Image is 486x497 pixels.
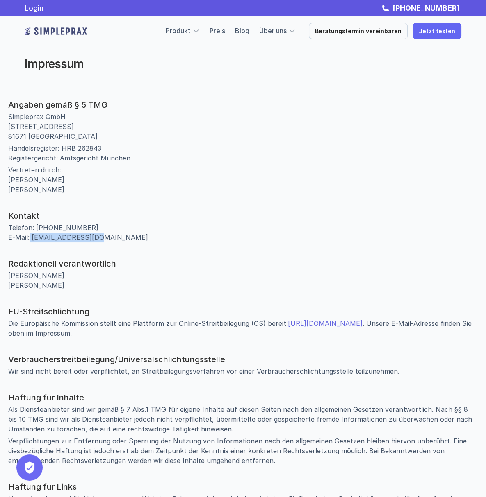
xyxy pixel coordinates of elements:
[210,27,225,35] a: Preis
[8,211,478,221] h3: Kontakt
[413,23,461,39] a: Jetzt testen
[392,4,459,12] strong: [PHONE_NUMBER]
[235,27,249,35] a: Blog
[8,223,478,242] p: Telefon: [PHONE_NUMBER] E-Mail: [EMAIL_ADDRESS][DOMAIN_NAME]
[8,404,478,434] p: Als Diensteanbieter sind wir gemäß § 7 Abs.1 TMG für eigene Inhalte auf diesen Seiten nach den al...
[259,27,287,35] a: Über uns
[390,4,461,12] a: [PHONE_NUMBER]
[8,112,478,141] p: Simpleprax GmbH [STREET_ADDRESS] 81671 [GEOGRAPHIC_DATA]
[419,28,455,35] p: Jetzt testen
[8,366,478,376] p: Wir sind nicht bereit oder verpflichtet, an Streitbeilegungsverfahren vor einer Verbraucherschlic...
[166,27,191,35] a: Produkt
[309,23,408,39] a: Beratungstermin vereinbaren
[8,319,478,338] p: Die Europäische Kommission stellt eine Plattform zur Online-Streitbeilegung (OS) bereit: . Unsere...
[8,482,478,492] h3: Haftung für Links
[8,393,478,402] h3: Haftung für Inhalte
[25,4,43,12] a: Login
[288,319,363,328] a: [URL][DOMAIN_NAME]
[8,143,478,163] p: Handelsregister: HRB 262843 Registergericht: Amtsgericht München
[25,57,332,71] h2: Impressum
[8,100,478,110] h3: Angaben gemäß § 5 TMG
[8,271,478,290] p: [PERSON_NAME] [PERSON_NAME]
[8,355,478,364] h3: Verbraucher­streit­beilegung/Universal­schlichtungs­stelle
[8,307,478,316] h3: EU-Streitschlichtung
[8,165,478,194] p: Vertreten durch: [PERSON_NAME] [PERSON_NAME]
[8,436,478,465] p: Verpflichtungen zur Entfernung oder Sperrung der Nutzung von Informationen nach den allgemeinen G...
[315,28,402,35] p: Beratungstermin vereinbaren
[8,259,478,269] h3: Redaktionell verantwortlich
